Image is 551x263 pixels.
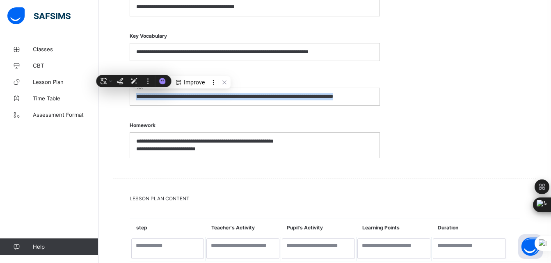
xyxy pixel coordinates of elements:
span: Help [33,243,98,250]
button: Open asap [518,234,543,259]
span: Assessment Format [33,111,98,118]
span: Time Table [33,95,98,102]
span: Classes [33,46,98,52]
span: Key Vocabulary [130,29,380,43]
img: safsims [7,7,71,25]
th: Teacher's Activity [205,218,281,237]
th: step [130,218,206,237]
th: Duration [432,218,507,237]
span: Resources [130,73,380,88]
span: Homework [130,118,380,132]
th: Learning Points [356,218,432,237]
span: Lesson Plan [33,79,98,85]
th: Pupil's Activity [281,218,356,237]
span: CBT [33,62,98,69]
span: LESSON PLAN CONTENT [130,195,520,202]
